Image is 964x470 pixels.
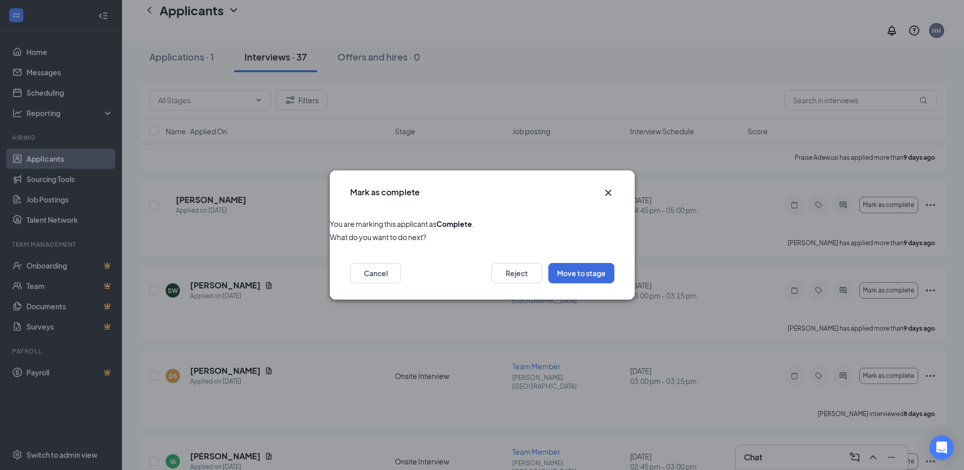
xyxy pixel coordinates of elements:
button: Close [602,187,614,199]
button: Reject [491,263,542,283]
svg: Cross [602,187,614,199]
button: Move to stage [548,263,614,283]
b: Complete [437,219,472,228]
span: You are marking this applicant as . [330,218,635,229]
div: Open Intercom Messenger [929,435,954,460]
span: What do you want to do next? [330,231,635,243]
h3: Mark as complete [350,187,420,198]
button: Cancel [350,263,401,283]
